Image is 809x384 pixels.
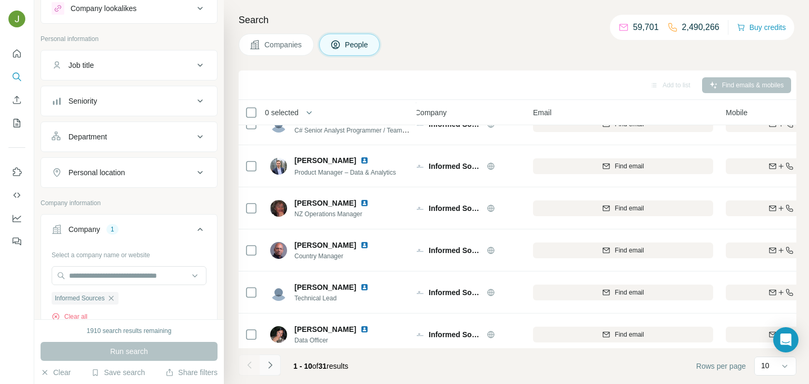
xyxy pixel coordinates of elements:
span: Mobile [726,107,747,118]
span: Find email [615,246,644,255]
button: Navigate to next page [260,355,281,376]
span: Informed Sources [429,287,481,298]
img: LinkedIn logo [360,325,369,334]
button: Use Surfe on LinkedIn [8,163,25,181]
p: 59,701 [633,21,659,34]
span: Informed Sources [429,161,481,171]
div: Select a company name or website [52,246,206,260]
span: Find email [615,161,644,171]
span: 0 selected [265,107,299,118]
span: Informed Sources [55,294,105,303]
img: Logo of Informed Sources [415,288,423,297]
span: [PERSON_NAME] [294,155,356,166]
span: Country Manager [294,251,381,261]
span: Company [415,107,447,118]
img: Logo of Informed Sources [415,330,423,339]
img: Logo of Informed Sources [415,204,423,213]
span: Companies [264,39,303,50]
span: [PERSON_NAME] [294,198,356,208]
img: Avatar [270,200,287,217]
button: Clear [41,367,71,378]
span: Technical Lead [294,294,381,303]
button: Seniority [41,88,217,114]
button: Find email [533,285,713,300]
span: Informed Sources [429,245,481,256]
button: Find email [533,200,713,216]
div: Department [68,132,107,142]
span: 1 - 10 [293,362,312,370]
div: Company [68,224,100,235]
button: Personal location [41,160,217,185]
button: Find email [533,242,713,258]
div: Seniority [68,96,97,106]
span: [PERSON_NAME] [294,240,356,250]
img: Avatar [270,326,287,343]
img: Logo of Informed Sources [415,246,423,255]
img: Avatar [270,158,287,175]
button: Save search [91,367,145,378]
span: Find email [615,288,644,297]
span: C# Senior Analyst Programmer / Team Leader [294,126,423,134]
img: Avatar [270,284,287,301]
div: 1 [106,225,119,234]
div: Company lookalikes [71,3,136,14]
button: Buy credits [737,20,786,35]
button: Department [41,124,217,149]
img: Logo of Informed Sources [415,162,423,170]
span: Informed Sources [429,329,481,340]
button: Job title [41,53,217,78]
span: Email [533,107,551,118]
button: Enrich CSV [8,90,25,109]
img: LinkedIn logo [360,241,369,249]
button: Quick start [8,44,25,63]
span: Rows per page [696,361,746,371]
img: Avatar [270,242,287,259]
span: Informed Sources [429,203,481,214]
div: Job title [68,60,94,70]
button: Search [8,67,25,86]
span: Data Officer [294,336,381,345]
span: NZ Operations Manager [294,209,381,219]
button: Find email [533,158,713,174]
button: Company1 [41,217,217,246]
img: LinkedIn logo [360,156,369,165]
span: of [312,362,319,370]
span: Find email [615,204,644,213]
div: Open Intercom Messenger [773,327,798,352]
button: Use Surfe API [8,186,25,205]
span: [PERSON_NAME] [294,324,356,335]
div: Personal location [68,167,125,178]
span: Product Manager – Data & Analytics [294,169,396,176]
button: Clear all [52,312,87,321]
span: People [345,39,369,50]
span: results [293,362,348,370]
img: LinkedIn logo [360,199,369,207]
p: 2,490,266 [682,21,719,34]
span: 31 [319,362,327,370]
span: Find email [615,330,644,339]
p: Personal information [41,34,218,44]
div: 1910 search results remaining [87,326,172,336]
span: [PERSON_NAME] [294,282,356,292]
button: Find email [533,327,713,342]
p: 10 [761,360,769,371]
button: Feedback [8,232,25,251]
button: Share filters [165,367,218,378]
h4: Search [239,13,796,27]
img: Avatar [8,11,25,27]
p: Company information [41,198,218,208]
img: LinkedIn logo [360,283,369,291]
button: Dashboard [8,209,25,228]
button: My lists [8,114,25,133]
